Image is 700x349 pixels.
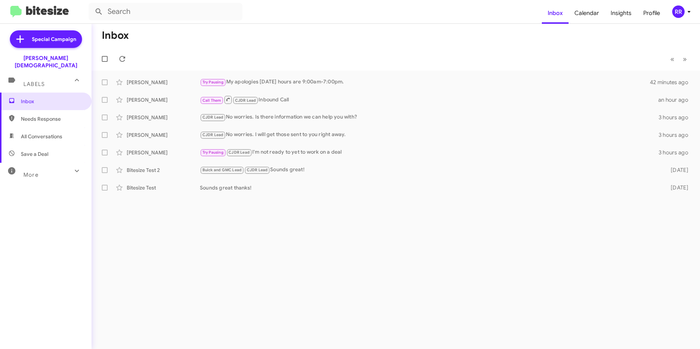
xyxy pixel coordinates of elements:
[202,98,221,103] span: Call Them
[228,150,250,155] span: CJDR Lead
[127,79,200,86] div: [PERSON_NAME]
[200,148,659,157] div: I'm not ready to yet to work on a deal
[102,30,129,41] h1: Inbox
[678,52,691,67] button: Next
[21,133,62,140] span: All Conversations
[659,131,694,139] div: 3 hours ago
[127,96,200,104] div: [PERSON_NAME]
[200,113,659,121] div: No worries. Is there information we can help you with?
[202,80,224,85] span: Try Pausing
[127,131,200,139] div: [PERSON_NAME]
[21,98,83,105] span: Inbox
[247,168,268,172] span: CJDR Lead
[127,114,200,121] div: [PERSON_NAME]
[605,3,637,24] a: Insights
[202,150,224,155] span: Try Pausing
[666,52,691,67] nav: Page navigation example
[659,114,694,121] div: 3 hours ago
[683,55,687,64] span: »
[200,131,659,139] div: No worries. I will get those sent to you right away.
[127,166,200,174] div: Bitesize Test 2
[23,81,45,87] span: Labels
[658,96,694,104] div: an hour ago
[637,3,666,24] a: Profile
[200,78,650,86] div: My apologies [DATE] hours are 9:00am-7:00pm.
[21,115,83,123] span: Needs Response
[670,55,674,64] span: «
[127,149,200,156] div: [PERSON_NAME]
[202,115,224,120] span: CJDR Lead
[666,5,692,18] button: RR
[200,166,659,174] div: Sounds great!
[659,166,694,174] div: [DATE]
[666,52,679,67] button: Previous
[32,35,76,43] span: Special Campaign
[659,149,694,156] div: 3 hours ago
[659,184,694,191] div: [DATE]
[10,30,82,48] a: Special Campaign
[200,184,659,191] div: Sounds great thanks!
[23,172,38,178] span: More
[235,98,256,103] span: CJDR Lead
[127,184,200,191] div: Bitesize Test
[672,5,685,18] div: RR
[202,132,224,137] span: CJDR Lead
[89,3,242,20] input: Search
[200,95,658,104] div: Inbound Call
[650,79,694,86] div: 42 minutes ago
[202,168,242,172] span: Buick and GMC Lead
[569,3,605,24] a: Calendar
[542,3,569,24] a: Inbox
[21,150,48,158] span: Save a Deal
